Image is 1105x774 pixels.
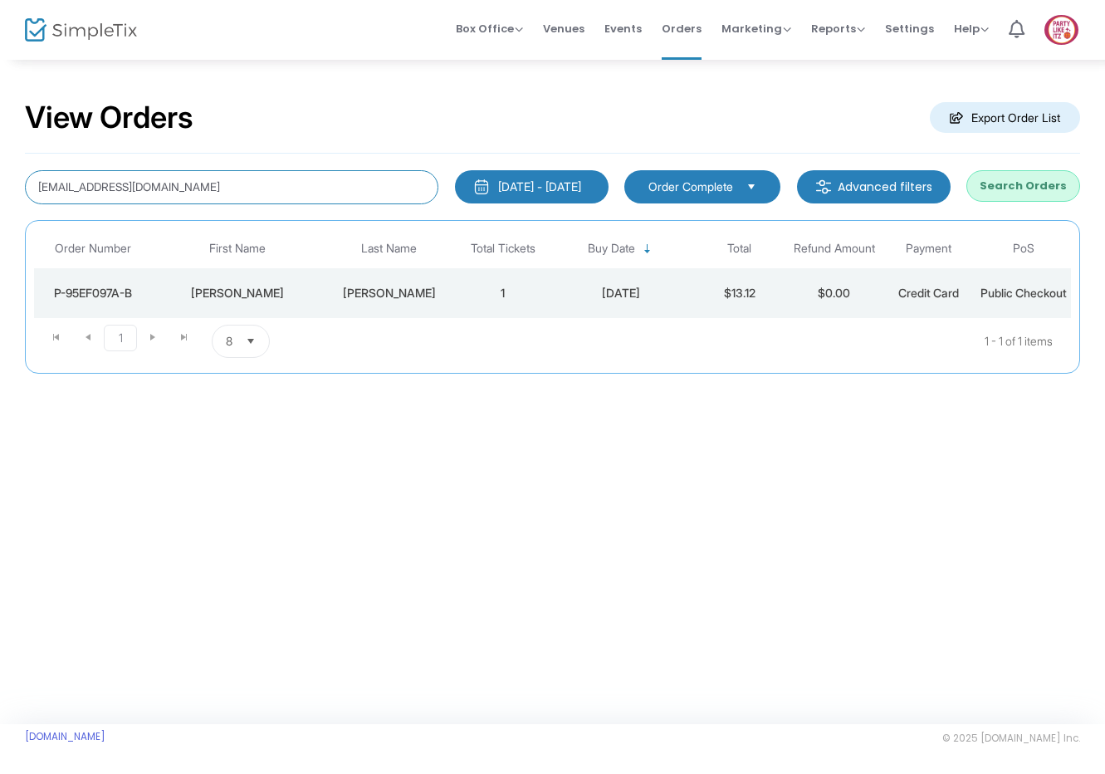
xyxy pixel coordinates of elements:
img: filter [815,179,832,195]
span: Orders [662,7,702,50]
span: Order Number [55,242,131,256]
td: $0.00 [787,268,882,318]
td: $13.12 [692,268,787,318]
button: Select [239,326,262,357]
div: 2025-08-20 [555,285,688,301]
span: © 2025 [DOMAIN_NAME] Inc. [942,732,1080,745]
span: Page 1 [104,325,137,351]
span: Help [954,21,989,37]
div: Robbins [327,285,452,301]
span: First Name [209,242,266,256]
button: Search Orders [966,170,1080,202]
span: 8 [226,333,232,350]
span: Credit Card [898,286,959,300]
div: Jennifer [157,285,319,301]
span: Settings [885,7,934,50]
span: Events [604,7,642,50]
span: Last Name [361,242,417,256]
div: P-95EF097A-B [38,285,149,301]
a: [DOMAIN_NAME] [25,730,105,743]
td: 1 [456,268,550,318]
m-button: Advanced filters [797,170,951,203]
kendo-pager-info: 1 - 1 of 1 items [435,325,1053,358]
span: Box Office [456,21,523,37]
span: Order Complete [648,179,733,195]
img: monthly [473,179,490,195]
th: Total [692,229,787,268]
span: Buy Date [588,242,635,256]
button: [DATE] - [DATE] [455,170,609,203]
span: Reports [811,21,865,37]
div: Data table [34,229,1071,318]
span: PoS [1013,242,1034,256]
button: Select [740,178,763,196]
th: Total Tickets [456,229,550,268]
span: Public Checkout [980,286,1067,300]
span: Payment [906,242,951,256]
m-button: Export Order List [930,102,1080,133]
input: Search by name, email, phone, order number, ip address, or last 4 digits of card [25,170,438,204]
th: Refund Amount [787,229,882,268]
h2: View Orders [25,100,193,136]
span: Sortable [641,242,654,256]
span: Marketing [721,21,791,37]
span: Venues [543,7,584,50]
div: [DATE] - [DATE] [498,179,581,195]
